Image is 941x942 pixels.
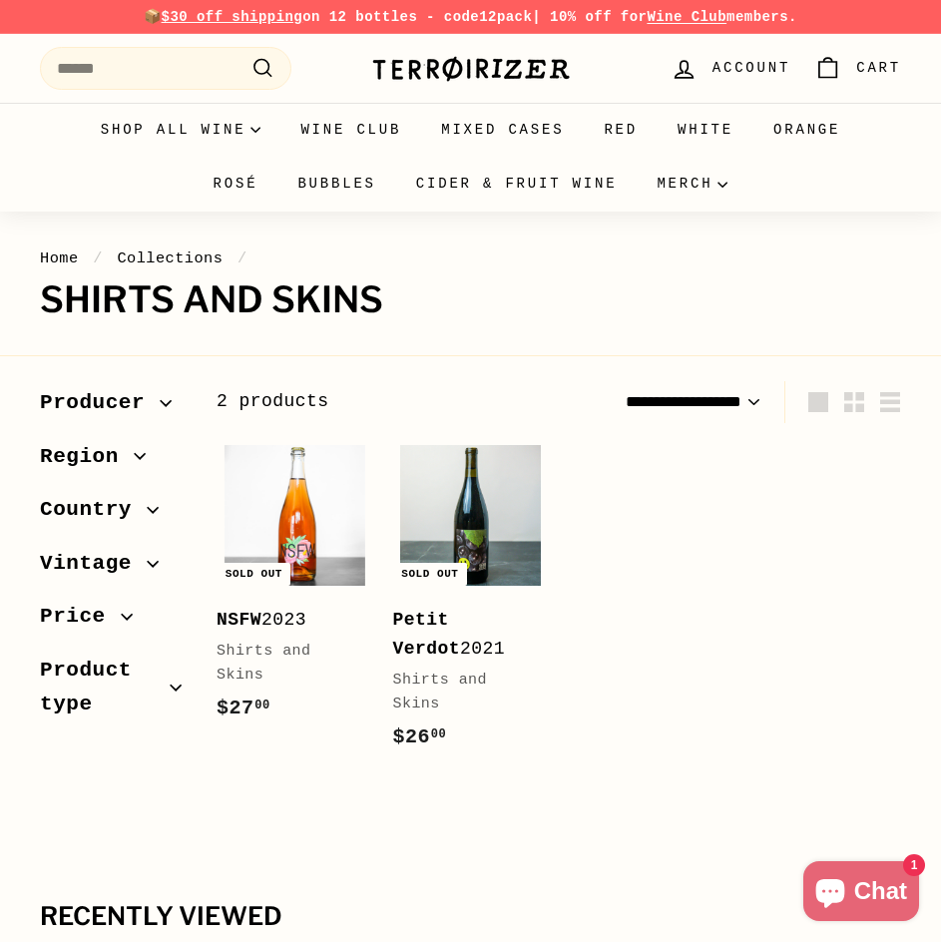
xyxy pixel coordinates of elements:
[393,610,461,659] b: Petit Verdot
[637,157,747,211] summary: Merch
[40,654,170,720] span: Product type
[40,249,79,267] a: Home
[217,610,261,630] b: NSFW
[40,488,185,542] button: Country
[233,249,252,267] span: /
[217,697,270,719] span: $27
[217,387,559,416] div: 2 products
[40,903,901,931] div: Recently viewed
[218,563,290,586] div: Sold out
[393,669,530,716] div: Shirts and Skins
[393,563,466,586] div: Sold out
[117,249,223,267] a: Collections
[40,649,185,735] button: Product type
[254,699,269,712] sup: 00
[217,640,353,688] div: Shirts and Skins
[40,386,160,420] span: Producer
[88,249,108,267] span: /
[802,39,913,98] a: Cart
[40,246,901,270] nav: breadcrumbs
[40,493,147,527] span: Country
[431,727,446,741] sup: 00
[194,157,278,211] a: Rosé
[659,39,802,98] a: Account
[40,595,185,649] button: Price
[40,440,134,474] span: Region
[277,157,395,211] a: Bubbles
[40,547,147,581] span: Vintage
[162,9,303,25] span: $30 off shipping
[81,103,281,157] summary: Shop all wine
[40,6,901,28] p: 📦 on 12 bottles - code | 10% off for members.
[797,861,925,926] inbox-online-store-chat: Shopify online store chat
[40,280,901,320] h1: Shirts and Skins
[40,542,185,596] button: Vintage
[396,157,638,211] a: Cider & Fruit Wine
[753,103,860,157] a: Orange
[40,600,121,634] span: Price
[856,57,901,79] span: Cart
[217,438,373,744] a: Sold out NSFW2023Shirts and Skins
[658,103,753,157] a: White
[647,9,726,25] a: Wine Club
[712,57,790,79] span: Account
[40,381,185,435] button: Producer
[584,103,658,157] a: Red
[217,606,353,635] div: 2023
[280,103,421,157] a: Wine Club
[393,606,530,664] div: 2021
[479,9,532,25] strong: 12pack
[393,438,550,773] a: Sold out Petit Verdot2021Shirts and Skins
[421,103,584,157] a: Mixed Cases
[393,725,447,748] span: $26
[40,435,185,489] button: Region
